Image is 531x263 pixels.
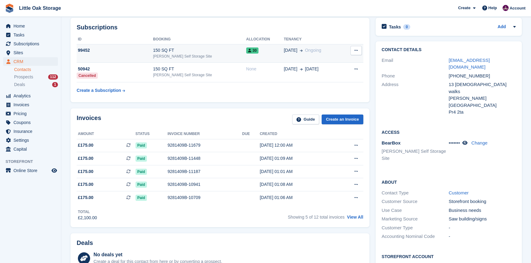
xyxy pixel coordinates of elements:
span: £175.00 [78,194,94,201]
div: Contact Type [382,190,449,197]
a: Create a Subscription [77,85,125,96]
span: Online Store [13,166,50,175]
div: 0 [403,24,410,30]
span: £175.00 [78,155,94,162]
span: Home [13,22,50,30]
div: [PERSON_NAME] Self Storage Site [153,72,246,78]
div: 9281409B-11679 [167,142,242,148]
th: Booking [153,35,246,44]
h2: Storefront Account [382,253,516,259]
span: Capital [13,145,50,153]
span: BearBox [382,140,401,145]
img: stora-icon-8386f47178a22dfd0bd8f6a31ec36ba5ce8667c1dd55bd0f319d3a0aa187defe.svg [5,4,14,13]
a: Little Oak Storage [17,3,63,13]
a: Preview store [51,167,58,174]
span: Paid [136,182,147,188]
h2: Contact Details [382,47,516,52]
div: Storefront booking [449,198,516,205]
div: Business needs [449,207,516,214]
div: [DATE] 01:08 AM [260,181,334,188]
span: £175.00 [78,181,94,188]
div: [DATE] 01:09 AM [260,155,334,162]
th: Status [136,129,168,139]
th: Created [260,129,334,139]
div: Saw building/signs [449,216,516,223]
a: Contacts [14,67,58,73]
span: Paid [136,156,147,162]
div: [DATE] 01:01 AM [260,168,334,175]
a: menu [3,136,58,145]
div: Total [78,209,97,215]
div: Accounting Nominal Code [382,233,449,240]
div: Customer Type [382,224,449,231]
div: 150 SQ FT [153,66,246,72]
div: £2,100.00 [78,215,97,221]
div: Phone [382,73,449,80]
span: Help [488,5,497,11]
div: 13 [DEMOGRAPHIC_DATA] walks [449,81,516,95]
span: [DATE] [284,47,297,54]
span: Account [510,5,525,11]
span: £175.00 [78,142,94,148]
span: Ongoing [305,48,321,53]
th: Tenancy [284,35,343,44]
a: menu [3,127,58,136]
div: No deals yet [94,251,222,258]
span: Prospects [14,74,33,80]
a: menu [3,118,58,127]
div: [DATE] 01:06 AM [260,194,334,201]
a: Customer [449,190,468,195]
span: [DATE] [305,66,319,72]
span: Sites [13,48,50,57]
a: menu [3,92,58,100]
div: Email [382,57,449,71]
div: Address [382,81,449,116]
div: 9281409B-10941 [167,181,242,188]
span: Deals [14,82,25,88]
span: Storefront [6,159,61,165]
div: [PERSON_NAME] Self Storage Site [153,54,246,59]
a: menu [3,166,58,175]
div: Customer Source [382,198,449,205]
div: None [246,66,284,72]
a: Prospects 112 [14,74,58,80]
div: 112 [48,74,58,80]
span: Pricing [13,109,50,118]
span: ••••••• [449,140,460,145]
span: Coupons [13,118,50,127]
div: 99452 [77,47,153,54]
th: Due [242,129,260,139]
span: Subscriptions [13,39,50,48]
img: Morgen Aujla [502,5,509,11]
div: 150 SQ FT [153,47,246,54]
div: Use Case [382,207,449,214]
a: menu [3,57,58,66]
span: £175.00 [78,168,94,175]
th: Allocation [246,35,284,44]
a: menu [3,39,58,48]
span: Paid [136,169,147,175]
a: Add [498,24,506,31]
span: Paid [136,195,147,201]
th: Invoice number [167,129,242,139]
a: [EMAIL_ADDRESS][DOMAIN_NAME] [449,58,490,70]
a: Create an Invoice [322,115,363,125]
span: [DATE] [284,66,297,72]
div: - [449,224,516,231]
div: 9281409B-11448 [167,155,242,162]
h2: Tasks [389,24,401,30]
h2: Subscriptions [77,24,363,31]
a: menu [3,48,58,57]
div: 1 [52,82,58,87]
h2: Access [382,129,516,135]
a: menu [3,109,58,118]
div: 50942 [77,66,153,72]
a: menu [3,22,58,30]
div: Pr4 2ta [449,109,516,116]
a: menu [3,31,58,39]
div: Marketing Source [382,216,449,223]
div: [PERSON_NAME] [449,95,516,102]
span: 30 [246,47,258,54]
div: Cancelled [77,73,98,79]
span: CRM [13,57,50,66]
